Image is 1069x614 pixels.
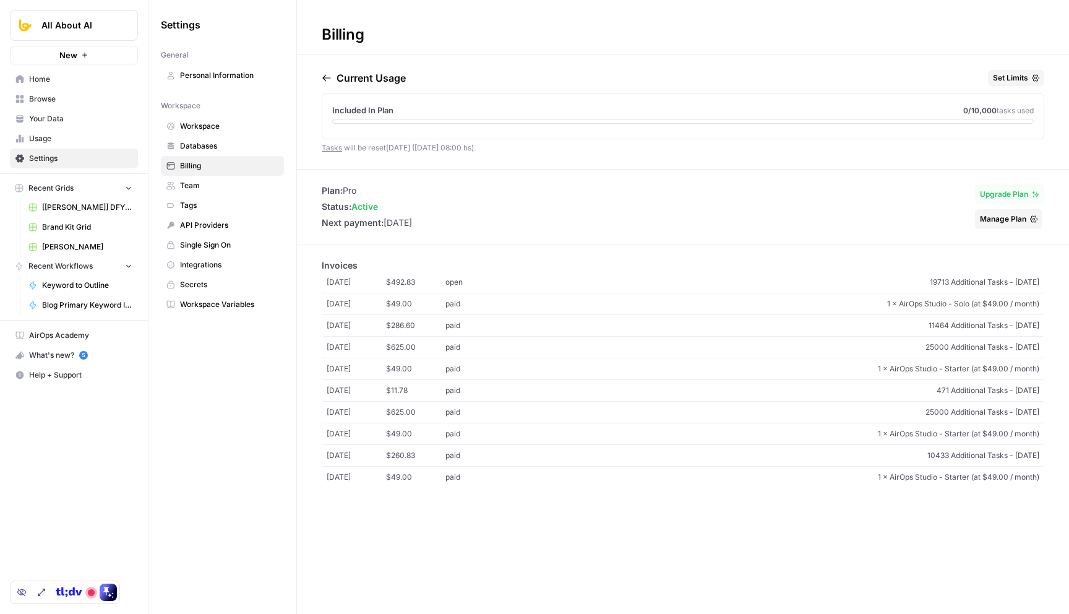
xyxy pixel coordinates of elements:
[505,450,1039,461] span: 10433 Additional Tasks - [DATE]
[327,298,386,309] span: [DATE]
[386,298,445,309] span: $49.00
[322,217,412,229] li: [DATE]
[445,450,505,461] span: paid
[505,320,1039,331] span: 11464 Additional Tasks - [DATE]
[988,70,1044,86] button: Set Limits
[327,450,386,461] span: [DATE]
[161,136,284,156] a: Databases
[180,141,278,152] span: Databases
[351,201,378,212] span: active
[42,222,132,233] span: Brand Kit Grid
[445,298,505,309] span: paid
[180,299,278,310] span: Workspace Variables
[23,275,138,295] a: Keyword to Outline
[505,363,1039,374] span: 1 × AirOps Studio - Starter (at $49.00 / month)
[445,277,505,288] span: open
[29,133,132,144] span: Usage
[445,363,505,374] span: paid
[42,241,132,253] span: [PERSON_NAME]
[322,337,1044,358] a: [DATE]$625.00paid25000 Additional Tasks - [DATE]
[332,104,393,116] span: Included In Plan
[23,295,138,315] a: Blog Primary Keyword Identifier[Non-PR]
[322,445,1044,467] a: [DATE]$260.83paid10433 Additional Tasks - [DATE]
[997,106,1034,115] span: tasks used
[505,472,1039,483] span: 1 × AirOps Studio - Starter (at $49.00 / month)
[322,259,1044,272] p: Invoices
[161,17,200,32] span: Settings
[322,358,1044,380] a: [DATE]$49.00paid1 × AirOps Studio - Starter (at $49.00 / month)
[505,428,1039,439] span: 1 × AirOps Studio - Starter (at $49.00 / month)
[386,320,445,331] span: $286.60
[386,342,445,353] span: $625.00
[963,106,997,115] span: 0 /10,000
[180,121,278,132] span: Workspace
[29,113,132,124] span: Your Data
[445,428,505,439] span: paid
[41,19,116,32] span: All About AI
[180,70,278,81] span: Personal Information
[23,217,138,237] a: Brand Kit Grid
[322,184,412,197] li: Pro
[322,315,1044,337] a: [DATE]$286.60paid11464 Additional Tasks - [DATE]
[322,201,351,212] span: Status:
[10,179,138,197] button: Recent Grids
[322,423,1044,445] a: [DATE]$49.00paid1 × AirOps Studio - Starter (at $49.00 / month)
[42,300,132,311] span: Blog Primary Keyword Identifier[Non-PR]
[322,143,342,152] a: Tasks
[161,196,284,215] a: Tags
[180,160,278,171] span: Billing
[980,189,1028,200] span: Upgrade Plan
[28,183,74,194] span: Recent Grids
[386,363,445,374] span: $49.00
[29,153,132,164] span: Settings
[505,385,1039,396] span: 471 Additional Tasks - [DATE]
[505,298,1039,309] span: 1 × AirOps Studio - Solo (at $49.00 / month)
[327,320,386,331] span: [DATE]
[161,255,284,275] a: Integrations
[327,363,386,374] span: [DATE]
[975,209,1042,229] button: Manage Plan
[386,450,445,461] span: $260.83
[180,259,278,270] span: Integrations
[322,380,1044,402] a: [DATE]$11.78paid471 Additional Tasks - [DATE]
[28,261,93,272] span: Recent Workflows
[14,14,36,37] img: All About AI Logo
[10,46,138,64] button: New
[327,385,386,396] span: [DATE]
[322,293,1044,315] a: [DATE]$49.00paid1 × AirOps Studio - Solo (at $49.00 / month)
[10,129,138,149] a: Usage
[445,320,505,331] span: paid
[10,89,138,109] a: Browse
[975,184,1044,204] button: Upgrade Plan
[161,116,284,136] a: Workspace
[180,240,278,251] span: Single Sign On
[327,342,386,353] span: [DATE]
[161,295,284,314] a: Workspace Variables
[386,277,445,288] span: $492.83
[59,49,77,61] span: New
[180,279,278,290] span: Secrets
[322,402,1044,423] a: [DATE]$625.00paid25000 Additional Tasks - [DATE]
[161,235,284,255] a: Single Sign On
[327,472,386,483] span: [DATE]
[161,156,284,176] a: Billing
[180,180,278,191] span: Team
[322,467,1044,488] a: [DATE]$49.00paid1 × AirOps Studio - Starter (at $49.00 / month)
[29,330,132,341] span: AirOps Academy
[386,472,445,483] span: $49.00
[386,385,445,396] span: $11.78
[79,351,88,360] a: 5
[161,100,200,111] span: Workspace
[505,342,1039,353] span: 25000 Additional Tasks - [DATE]
[42,280,132,291] span: Keyword to Outline
[445,472,505,483] span: paid
[322,217,384,228] span: Next payment:
[161,215,284,235] a: API Providers
[322,143,476,152] span: will be reset [DATE] ([DATE] 08:00 hs) .
[445,342,505,353] span: paid
[10,365,138,385] button: Help + Support
[445,407,505,418] span: paid
[297,25,389,45] div: Billing
[327,407,386,418] span: [DATE]
[10,326,138,345] a: AirOps Academy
